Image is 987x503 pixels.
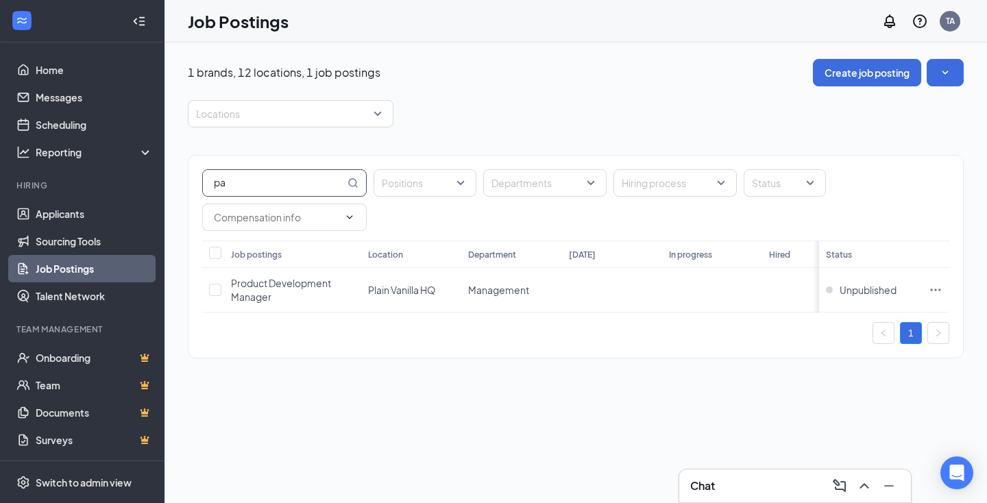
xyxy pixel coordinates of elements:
[15,14,29,27] svg: WorkstreamLogo
[231,249,282,260] div: Job postings
[927,59,964,86] button: SmallChevronDown
[231,277,331,303] span: Product Development Manager
[819,241,922,268] th: Status
[927,322,949,344] li: Next Page
[368,249,403,260] div: Location
[831,478,848,494] svg: ComposeMessage
[36,344,153,371] a: OnboardingCrown
[829,475,851,497] button: ComposeMessage
[36,426,153,454] a: SurveysCrown
[36,371,153,399] a: TeamCrown
[912,13,928,29] svg: QuestionInfo
[36,228,153,255] a: Sourcing Tools
[16,323,150,335] div: Team Management
[873,322,894,344] li: Previous Page
[36,111,153,138] a: Scheduling
[853,475,875,497] button: ChevronUp
[36,56,153,84] a: Home
[929,283,942,297] svg: Ellipses
[36,200,153,228] a: Applicants
[188,65,380,80] p: 1 brands, 12 locations, 1 job postings
[873,322,894,344] button: left
[203,170,345,196] input: Search job postings
[16,476,30,489] svg: Settings
[562,241,662,268] th: [DATE]
[946,15,955,27] div: TA
[840,283,897,297] span: Unpublished
[36,476,132,489] div: Switch to admin view
[468,284,529,296] span: Management
[132,14,146,28] svg: Collapse
[813,59,921,86] button: Create job posting
[214,210,339,225] input: Compensation info
[16,145,30,159] svg: Analysis
[940,456,973,489] div: Open Intercom Messenger
[927,322,949,344] button: right
[879,329,888,337] span: left
[36,145,154,159] div: Reporting
[188,10,289,33] h1: Job Postings
[36,255,153,282] a: Job Postings
[881,478,897,494] svg: Minimize
[762,241,862,268] th: Hired
[36,282,153,310] a: Talent Network
[690,478,715,493] h3: Chat
[900,322,922,344] li: 1
[348,177,358,188] svg: MagnifyingGlass
[938,66,952,79] svg: SmallChevronDown
[344,212,355,223] svg: ChevronDown
[901,323,921,343] a: 1
[878,475,900,497] button: Minimize
[361,268,461,312] td: Plain Vanilla HQ
[36,399,153,426] a: DocumentsCrown
[368,284,435,296] span: Plain Vanilla HQ
[16,180,150,191] div: Hiring
[856,478,873,494] svg: ChevronUp
[934,329,942,337] span: right
[881,13,898,29] svg: Notifications
[36,84,153,111] a: Messages
[468,249,516,260] div: Department
[461,268,561,312] td: Management
[662,241,762,268] th: In progress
